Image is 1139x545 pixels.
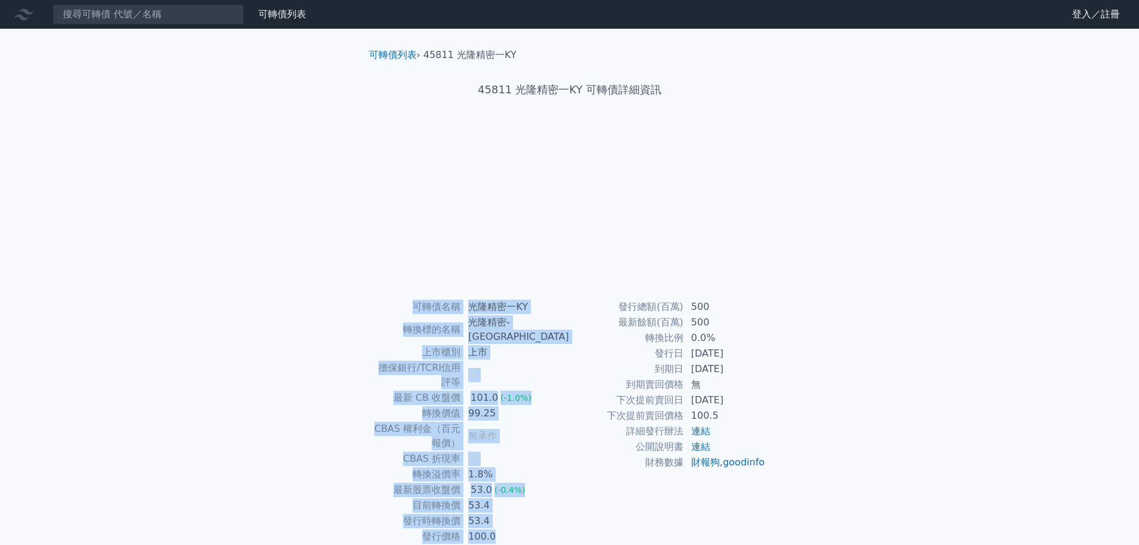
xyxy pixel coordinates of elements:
li: 45811 光隆精密一KY [423,48,517,62]
td: 轉換溢價率 [374,467,462,482]
a: 連結 [691,441,710,452]
td: 公開說明書 [570,439,684,455]
td: 最新餘額(百萬) [570,315,684,330]
td: CBAS 權利金（百元報價） [374,421,462,451]
td: 轉換比例 [570,330,684,346]
td: 下次提前賣回價格 [570,408,684,424]
td: 53.4 [461,513,569,529]
td: 發行價格 [374,529,462,544]
td: 無 [684,377,766,392]
span: 無 [468,453,478,464]
td: [DATE] [684,392,766,408]
td: [DATE] [684,361,766,377]
td: 目前轉換價 [374,498,462,513]
a: 可轉債列表 [369,49,417,60]
a: 連結 [691,425,710,437]
td: 發行日 [570,346,684,361]
td: 0.0% [684,330,766,346]
td: 53.4 [461,498,569,513]
div: 101.0 [468,391,500,405]
a: 登入／註冊 [1062,5,1129,24]
div: 53.0 [468,483,494,497]
a: 可轉債列表 [258,8,306,20]
td: 最新股票收盤價 [374,482,462,498]
td: 發行時轉換價 [374,513,462,529]
td: 最新 CB 收盤價 [374,390,462,406]
input: 搜尋可轉債 代號／名稱 [53,4,244,25]
td: 下次提前賣回日 [570,392,684,408]
td: 光隆精密一KY [461,299,569,315]
td: 可轉債名稱 [374,299,462,315]
td: 上市櫃別 [374,345,462,360]
iframe: Chat Widget [1079,488,1139,545]
td: , [684,455,766,470]
td: 500 [684,299,766,315]
td: 100.5 [684,408,766,424]
td: 到期賣回價格 [570,377,684,392]
td: 1.8% [461,467,569,482]
td: 光隆精密-[GEOGRAPHIC_DATA] [461,315,569,345]
td: 擔保銀行/TCRI信用評等 [374,360,462,390]
td: 100.0 [461,529,569,544]
td: 99.25 [461,406,569,421]
li: › [369,48,420,62]
span: 無承作 [468,430,497,442]
td: 詳細發行辦法 [570,424,684,439]
span: (-0.4%) [494,485,526,495]
a: goodinfo [723,456,765,468]
td: 轉換價值 [374,406,462,421]
a: 財報狗 [691,456,720,468]
td: [DATE] [684,346,766,361]
td: 發行總額(百萬) [570,299,684,315]
span: 無 [468,369,478,380]
td: CBAS 折現率 [374,451,462,467]
td: 到期日 [570,361,684,377]
td: 上市 [461,345,569,360]
td: 財務數據 [570,455,684,470]
span: (-1.0%) [500,393,532,403]
div: 聊天小工具 [1079,488,1139,545]
td: 轉換標的名稱 [374,315,462,345]
h1: 45811 光隆精密一KY 可轉債詳細資訊 [359,81,780,98]
td: 500 [684,315,766,330]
